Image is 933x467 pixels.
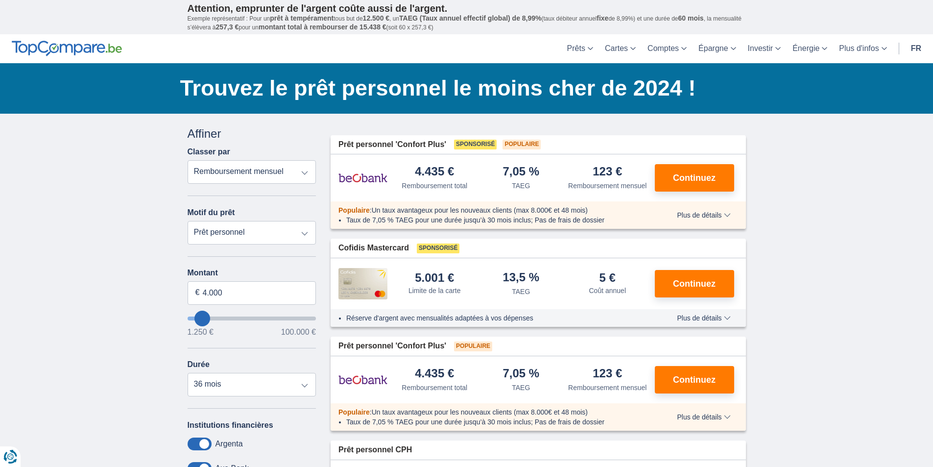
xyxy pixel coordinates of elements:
div: TAEG [512,383,530,393]
span: 12.500 € [363,14,390,22]
button: Continuez [655,366,734,393]
img: pret personnel Beobank [338,166,387,190]
span: Sponsorisé [454,140,497,149]
span: TAEG (Taux annuel effectif global) de 8,99% [399,14,541,22]
div: Remboursement mensuel [568,181,646,191]
div: Remboursement total [402,383,467,393]
button: Continuez [655,270,734,297]
a: Plus d'infos [833,34,892,63]
span: Prêt personnel 'Confort Plus' [338,341,446,352]
label: Durée [188,360,210,369]
h1: Trouvez le prêt personnel le moins cher de 2024 ! [180,73,746,103]
div: Remboursement total [402,181,467,191]
span: Sponsorisé [417,244,459,253]
span: Continuez [673,173,716,182]
span: Populaire [502,140,541,149]
span: prêt à tempérament [270,14,334,22]
span: 1.250 € [188,328,214,336]
div: Limite de la carte [408,286,461,295]
span: Prêt personnel CPH [338,444,412,456]
span: Un taux avantageux pour les nouveaux clients (max 8.000€ et 48 mois) [372,408,588,416]
span: Prêt personnel 'Confort Plus' [338,139,446,150]
button: Plus de détails [670,314,738,322]
span: Populaire [338,408,370,416]
div: TAEG [512,181,530,191]
button: Plus de détails [670,211,738,219]
div: 123 € [593,166,622,179]
div: 4.435 € [415,368,454,381]
input: wantToBorrow [188,317,316,320]
div: : [331,205,656,215]
a: Investir [742,34,787,63]
div: 7,05 % [502,166,539,179]
a: Cartes [599,34,642,63]
span: Cofidis Mastercard [338,243,409,254]
div: TAEG [512,287,530,296]
label: Institutions financières [188,421,273,430]
span: € [195,287,200,298]
span: Populaire [338,206,370,214]
div: Coût annuel [589,286,626,295]
img: pret personnel Cofidis CC [338,268,387,299]
span: Populaire [454,342,492,351]
label: Argenta [215,440,243,448]
img: pret personnel Beobank [338,368,387,392]
label: Motif du prêt [188,208,235,217]
span: Plus de détails [677,414,730,420]
span: Continuez [673,375,716,384]
a: Comptes [642,34,693,63]
li: Taux de 7,05 % TAEG pour une durée jusqu’à 30 mois inclus; Pas de frais de dossier [346,417,648,427]
span: 257,3 € [216,23,239,31]
div: 123 € [593,368,622,381]
div: Affiner [188,125,316,142]
li: Taux de 7,05 % TAEG pour une durée jusqu’à 30 mois inclus; Pas de frais de dossier [346,215,648,225]
button: Continuez [655,164,734,192]
div: Remboursement mensuel [568,383,646,393]
li: Réserve d'argent avec mensualités adaptées à vos dépenses [346,313,648,323]
span: Continuez [673,279,716,288]
span: fixe [597,14,608,22]
div: : [331,407,656,417]
button: Plus de détails [670,413,738,421]
span: montant total à rembourser de 15.438 € [259,23,386,31]
span: Un taux avantageux pour les nouveaux clients (max 8.000€ et 48 mois) [372,206,588,214]
img: TopCompare [12,41,122,56]
div: 13,5 % [502,271,539,285]
label: Montant [188,269,316,277]
label: Classer par [188,147,230,156]
span: 60 mois [678,14,704,22]
a: fr [905,34,927,63]
a: Prêts [561,34,599,63]
p: Exemple représentatif : Pour un tous but de , un (taux débiteur annuel de 8,99%) et une durée de ... [188,14,746,32]
div: 4.435 € [415,166,454,179]
a: Énergie [787,34,833,63]
p: Attention, emprunter de l'argent coûte aussi de l'argent. [188,2,746,14]
span: 100.000 € [281,328,316,336]
a: Épargne [693,34,742,63]
div: 5 € [599,272,616,284]
span: Plus de détails [677,315,730,321]
span: Plus de détails [677,212,730,219]
div: 5.001 € [415,272,454,284]
div: 7,05 % [502,368,539,381]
